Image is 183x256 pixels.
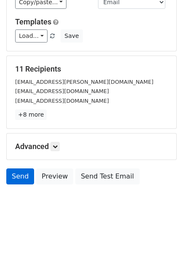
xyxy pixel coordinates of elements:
[6,168,34,184] a: Send
[15,64,168,74] h5: 11 Recipients
[15,17,51,26] a: Templates
[15,142,168,151] h5: Advanced
[36,168,73,184] a: Preview
[61,29,82,43] button: Save
[15,79,154,85] small: [EMAIL_ADDRESS][PERSON_NAME][DOMAIN_NAME]
[75,168,139,184] a: Send Test Email
[15,98,109,104] small: [EMAIL_ADDRESS][DOMAIN_NAME]
[15,109,47,120] a: +8 more
[141,216,183,256] iframe: Chat Widget
[15,29,48,43] a: Load...
[15,88,109,94] small: [EMAIL_ADDRESS][DOMAIN_NAME]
